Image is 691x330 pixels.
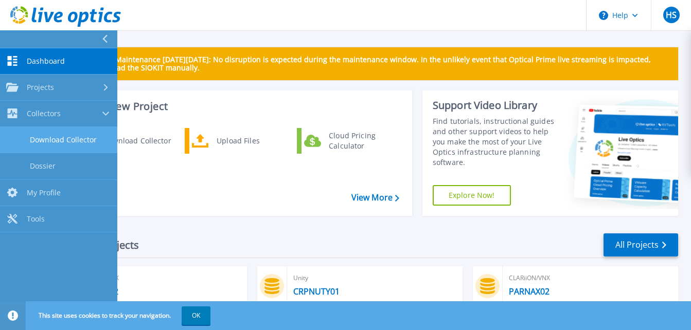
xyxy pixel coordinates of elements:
[666,11,677,19] span: HS
[27,57,65,66] span: Dashboard
[78,272,241,284] span: CLARiiON/VNX
[211,131,288,151] div: Upload Files
[28,306,210,325] span: This site uses cookies to track your navigation.
[351,193,399,203] a: View More
[98,131,175,151] div: Download Collector
[297,128,402,154] a: Cloud Pricing Calculator
[77,56,670,72] p: Scheduled Maintenance [DATE][DATE]: No disruption is expected during the maintenance window. In t...
[324,131,400,151] div: Cloud Pricing Calculator
[73,128,178,154] a: Download Collector
[509,272,672,284] span: CLARiiON/VNX
[73,101,399,112] h3: Start a New Project
[185,128,290,154] a: Upload Files
[27,83,54,92] span: Projects
[182,306,210,325] button: OK
[293,272,456,284] span: Unity
[604,233,678,256] a: All Projects
[509,286,550,297] a: PARNAX02
[433,99,560,112] div: Support Video Library
[433,185,511,206] a: Explore Now!
[27,109,61,118] span: Collectors
[433,116,560,168] div: Find tutorials, instructional guides and other support videos to help you make the most of your L...
[27,188,61,197] span: My Profile
[27,214,45,224] span: Tools
[293,286,340,297] a: CRPNUTY01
